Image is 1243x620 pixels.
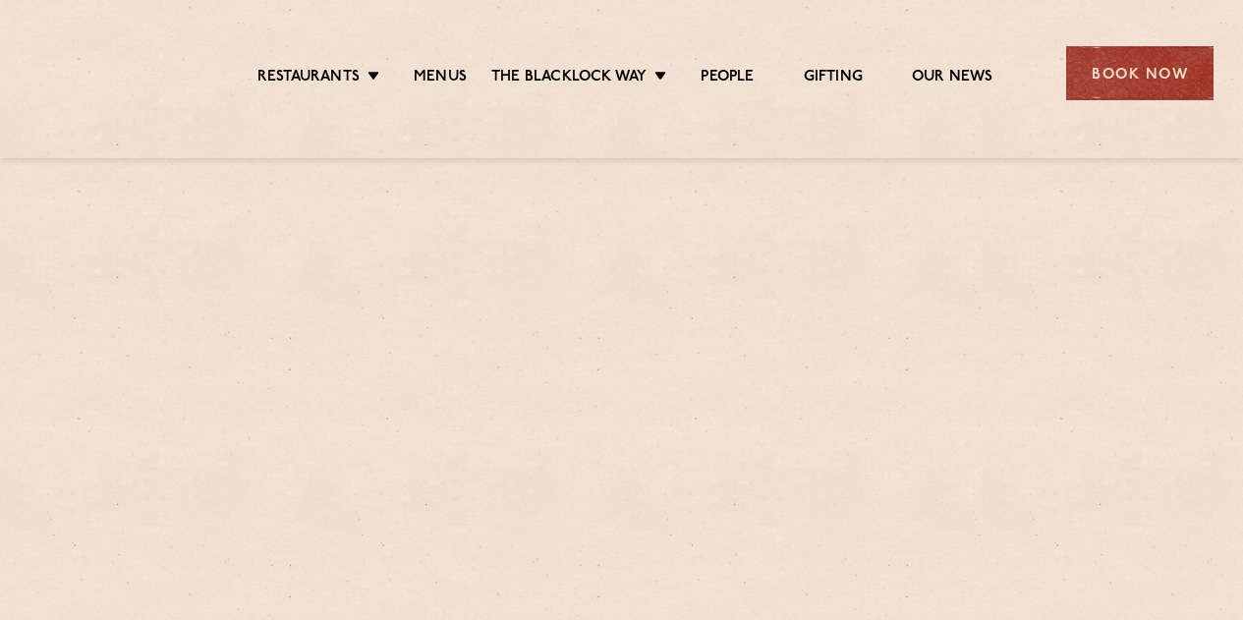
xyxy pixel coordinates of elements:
img: svg%3E [29,19,194,129]
a: People [701,68,754,89]
a: Gifting [804,68,863,89]
a: Our News [912,68,993,89]
a: The Blacklock Way [491,68,647,89]
div: Book Now [1066,46,1214,100]
a: Restaurants [257,68,360,89]
a: Menus [414,68,467,89]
